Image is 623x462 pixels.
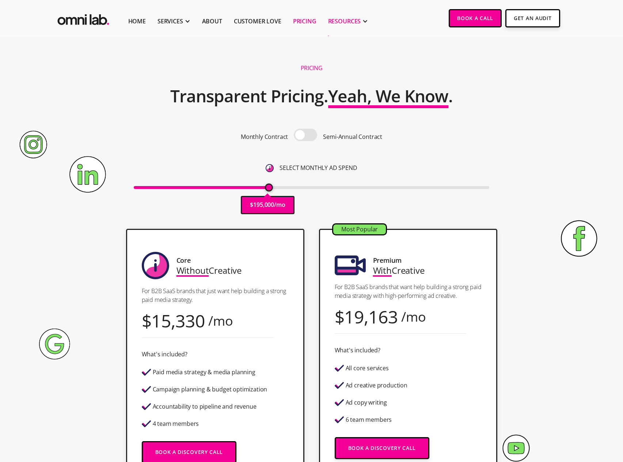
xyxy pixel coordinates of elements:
[328,84,448,107] span: Yeah, We Know
[176,265,242,275] div: Creative
[153,386,267,393] div: Campaign planning & budget optimization
[176,255,191,265] div: Core
[241,132,288,142] p: Monthly Contract
[344,312,398,322] div: 19,163
[505,9,560,27] a: Get An Audit
[153,369,255,375] div: Paid media strategy & media planning
[346,365,389,371] div: All core services
[153,421,199,427] div: 4 team members
[128,17,146,26] a: Home
[170,82,453,111] h2: Transparent Pricing. .
[253,200,274,210] p: 195,000
[401,312,426,322] div: /mo
[157,17,183,26] div: SERVICES
[346,399,387,406] div: Ad copy writing
[373,264,392,276] span: With
[280,163,357,173] p: SELECT MONTHLY AD SPEND
[328,17,361,26] div: RESOURCES
[293,17,316,26] a: Pricing
[56,9,111,27] a: home
[301,64,323,72] h1: Pricing
[250,200,253,210] p: $
[346,382,407,389] div: Ad creative production
[449,9,502,27] a: Book a Call
[234,17,281,26] a: Customer Love
[335,283,482,300] p: For B2B SaaS brands that want help building a strong paid media strategy with high-performing ad ...
[586,427,623,462] iframe: Chat Widget
[323,132,382,142] p: Semi-Annual Contract
[153,404,257,410] div: Accountability to pipeline and revenue
[266,164,274,172] img: 6410812402e99d19b372aa32_omni-nav-info.svg
[335,312,345,322] div: $
[151,316,205,326] div: 15,330
[333,224,386,234] div: Most Popular
[208,316,233,326] div: /mo
[274,200,285,210] p: /mo
[142,287,289,304] p: For B2B SaaS brands that just want help building a strong paid media strategy.
[176,264,209,276] span: Without
[346,417,392,423] div: 6 team members
[142,349,187,359] div: What's included?
[202,17,222,26] a: About
[335,437,430,459] a: Book a Discovery Call
[373,265,425,275] div: Creative
[56,9,111,27] img: Omni Lab: B2B SaaS Demand Generation Agency
[335,345,380,355] div: What's included?
[373,255,402,265] div: Premium
[142,316,152,326] div: $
